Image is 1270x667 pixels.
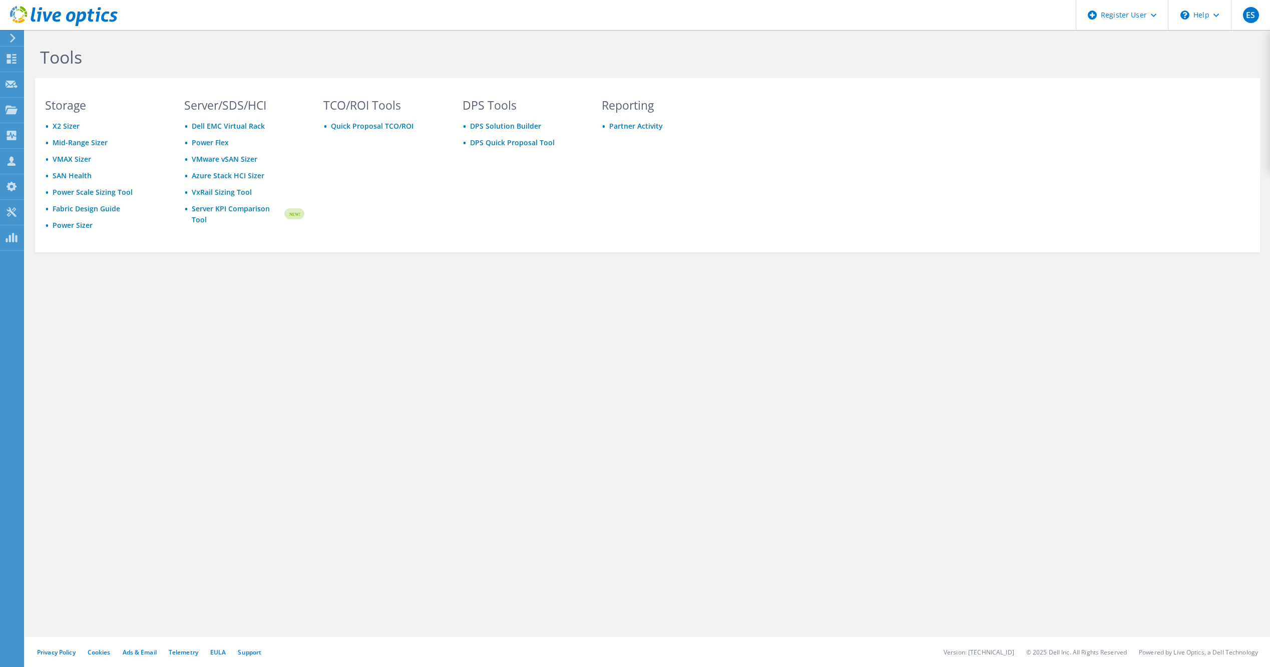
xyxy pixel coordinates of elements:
li: Powered by Live Optics, a Dell Technology [1139,648,1258,656]
a: DPS Quick Proposal Tool [470,138,555,147]
a: VMware vSAN Sizer [192,154,257,164]
a: Mid-Range Sizer [53,138,108,147]
h1: Tools [40,47,716,68]
a: Ads & Email [123,648,157,656]
li: © 2025 Dell Inc. All Rights Reserved [1026,648,1127,656]
h3: DPS Tools [463,100,583,111]
a: Quick Proposal TCO/ROI [331,121,413,131]
a: DPS Solution Builder [470,121,541,131]
svg: \n [1180,11,1189,20]
a: Dell EMC Virtual Rack [192,121,265,131]
a: Cookies [88,648,111,656]
h3: Storage [45,100,165,111]
h3: Server/SDS/HCI [184,100,304,111]
a: Support [238,648,261,656]
a: VMAX Sizer [53,154,91,164]
a: X2 Sizer [53,121,80,131]
a: Power Sizer [53,220,93,230]
a: Server KPI Comparison Tool [192,203,283,225]
a: Fabric Design Guide [53,204,120,213]
a: Partner Activity [609,121,663,131]
a: Telemetry [169,648,198,656]
a: EULA [210,648,226,656]
h3: TCO/ROI Tools [323,100,444,111]
a: VxRail Sizing Tool [192,187,252,197]
a: Power Flex [192,138,229,147]
a: Azure Stack HCI Sizer [192,171,264,180]
a: SAN Health [53,171,92,180]
img: new-badge.svg [283,202,304,226]
a: Privacy Policy [37,648,76,656]
a: Power Scale Sizing Tool [53,187,133,197]
span: ES [1243,7,1259,23]
li: Version: [TECHNICAL_ID] [944,648,1014,656]
h3: Reporting [602,100,722,111]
